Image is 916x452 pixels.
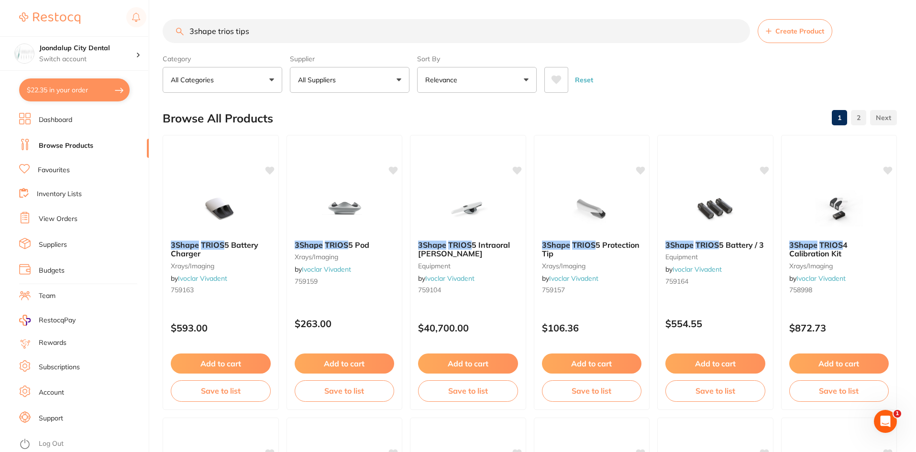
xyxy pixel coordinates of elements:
[665,265,722,274] span: by
[19,7,80,29] a: Restocq Logo
[418,380,518,401] button: Save to list
[295,380,395,401] button: Save to list
[417,55,537,63] label: Sort By
[789,286,812,294] span: 758998
[665,353,765,374] button: Add to cart
[39,44,136,53] h4: Joondalup City Dental
[201,240,224,250] em: TRIOS
[796,274,846,283] a: Ivoclar Vivadent
[417,67,537,93] button: Relevance
[19,315,76,326] a: RestocqPay
[39,363,80,372] a: Subscriptions
[758,19,832,43] button: Create Product
[19,437,146,452] button: Log Out
[789,262,889,270] small: xrays/imaging
[542,241,642,258] b: 3Shape TRIOS 5 Protection Tip
[38,165,70,175] a: Favourites
[171,240,258,258] span: 5 Battery Charger
[418,322,518,333] p: $40,700.00
[325,240,348,250] em: TRIOS
[418,353,518,374] button: Add to cart
[19,315,31,326] img: RestocqPay
[418,262,518,270] small: equipment
[425,75,461,85] p: Relevance
[39,291,55,301] a: Team
[15,44,34,63] img: Joondalup City Dental
[39,439,64,449] a: Log Out
[789,380,889,401] button: Save to list
[437,185,499,233] img: 3Shape TRIOS 5 Intraoral Scanner
[290,67,409,93] button: All Suppliers
[673,265,722,274] a: Ivoclar Vivadent
[719,240,764,250] span: 5 Battery / 3
[874,410,897,433] iframe: Intercom live chat
[295,318,395,329] p: $263.00
[295,240,323,250] em: 3Shape
[418,274,475,283] span: by
[37,189,82,199] a: Inventory Lists
[819,240,843,250] em: TRIOS
[808,185,870,233] img: 3Shape TRIOS 4 Calibration Kit
[189,185,252,233] img: 3Shape TRIOS 5 Battery Charger
[39,316,76,325] span: RestocqPay
[789,353,889,374] button: Add to cart
[171,274,227,283] span: by
[39,115,72,125] a: Dashboard
[295,241,395,249] b: 3Shape TRIOS 5 Pod
[665,318,765,329] p: $554.55
[39,414,63,423] a: Support
[39,388,64,397] a: Account
[418,241,518,258] b: 3Shape TRIOS 5 Intraoral Scanner
[163,112,273,125] h2: Browse All Products
[695,240,719,250] em: TRIOS
[851,108,866,127] a: 2
[39,55,136,64] p: Switch account
[542,240,640,258] span: 5 Protection Tip
[163,19,750,43] input: Search Products
[789,241,889,258] b: 3Shape TRIOS 4 Calibration Kit
[290,55,409,63] label: Supplier
[832,108,847,127] a: 1
[425,274,475,283] a: Ivoclar Vivadent
[19,12,80,24] img: Restocq Logo
[178,274,227,283] a: Ivoclar Vivadent
[789,240,848,258] span: 4 Calibration Kit
[295,253,395,261] small: xrays/imaging
[789,274,846,283] span: by
[572,67,596,93] button: Reset
[313,185,375,233] img: 3Shape TRIOS 5 Pod
[572,240,596,250] em: TRIOS
[295,265,351,274] span: by
[561,185,623,233] img: 3Shape TRIOS 5 Protection Tip
[19,78,130,101] button: $22.35 in your order
[418,240,510,258] span: 5 Intraoral [PERSON_NAME]
[171,286,194,294] span: 759163
[163,67,282,93] button: All Categories
[665,277,688,286] span: 759164
[448,240,472,250] em: TRIOS
[171,241,271,258] b: 3Shape TRIOS 5 Battery Charger
[542,380,642,401] button: Save to list
[295,277,318,286] span: 759159
[39,266,65,276] a: Budgets
[171,380,271,401] button: Save to list
[665,380,765,401] button: Save to list
[171,240,199,250] em: 3Shape
[171,322,271,333] p: $593.00
[163,55,282,63] label: Category
[171,75,218,85] p: All Categories
[171,262,271,270] small: xrays/imaging
[684,185,746,233] img: 3Shape TRIOS 5 Battery / 3
[789,240,817,250] em: 3Shape
[789,322,889,333] p: $872.73
[39,141,93,151] a: Browse Products
[39,214,77,224] a: View Orders
[542,353,642,374] button: Add to cart
[302,265,351,274] a: Ivoclar Vivadent
[775,27,824,35] span: Create Product
[418,240,446,250] em: 3Shape
[665,241,765,249] b: 3Shape TRIOS 5 Battery / 3
[39,240,67,250] a: Suppliers
[542,240,570,250] em: 3Shape
[39,338,66,348] a: Rewards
